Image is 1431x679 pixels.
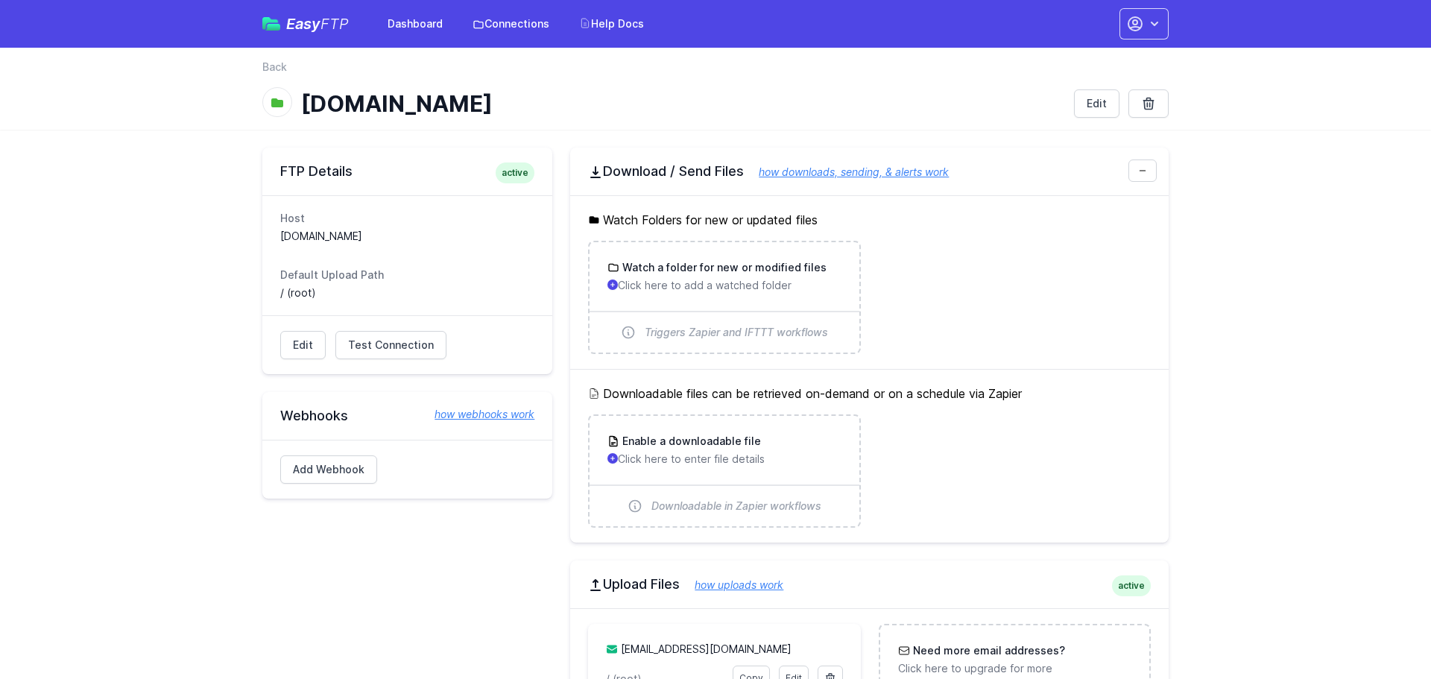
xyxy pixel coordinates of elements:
h2: Upload Files [588,575,1151,593]
span: Downloadable in Zapier workflows [651,499,821,514]
a: EasyFTP [262,16,349,31]
a: Connections [464,10,558,37]
nav: Breadcrumb [262,60,1169,83]
p: Click here to upgrade for more [898,661,1131,676]
span: Test Connection [348,338,434,353]
dd: / (root) [280,285,534,300]
h5: Downloadable files can be retrieved on-demand or on a schedule via Zapier [588,385,1151,402]
span: Easy [286,16,349,31]
a: Edit [280,331,326,359]
a: Add Webhook [280,455,377,484]
a: Edit [1074,89,1119,118]
span: active [1112,575,1151,596]
img: easyftp_logo.png [262,17,280,31]
a: Back [262,60,287,75]
span: FTP [320,15,349,33]
a: how webhooks work [420,407,534,422]
a: Enable a downloadable file Click here to enter file details Downloadable in Zapier workflows [590,416,859,526]
p: Click here to add a watched folder [607,278,841,293]
a: how uploads work [680,578,783,591]
h3: Enable a downloadable file [619,434,761,449]
p: Click here to enter file details [607,452,841,467]
span: Triggers Zapier and IFTTT workflows [645,325,828,340]
span: active [496,162,534,183]
a: Test Connection [335,331,446,359]
dt: Host [280,211,534,226]
h2: Webhooks [280,407,534,425]
a: [EMAIL_ADDRESS][DOMAIN_NAME] [621,642,792,655]
h1: [DOMAIN_NAME] [301,90,1062,117]
h2: FTP Details [280,162,534,180]
a: Dashboard [379,10,452,37]
a: Watch a folder for new or modified files Click here to add a watched folder Triggers Zapier and I... [590,242,859,353]
h2: Download / Send Files [588,162,1151,180]
dt: Default Upload Path [280,268,534,282]
a: how downloads, sending, & alerts work [744,165,949,178]
h5: Watch Folders for new or updated files [588,211,1151,229]
h3: Watch a folder for new or modified files [619,260,827,275]
h3: Need more email addresses? [910,643,1065,658]
dd: [DOMAIN_NAME] [280,229,534,244]
a: Help Docs [570,10,653,37]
